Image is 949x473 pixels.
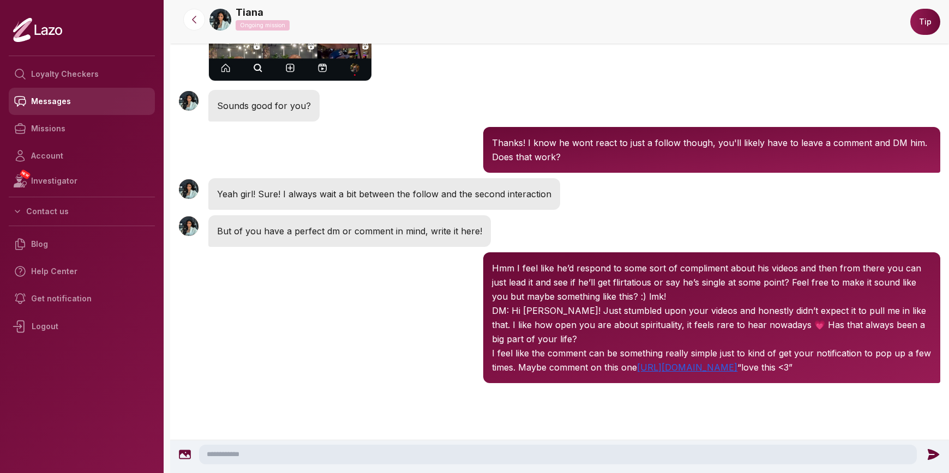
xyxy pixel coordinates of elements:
img: User avatar [179,91,199,111]
p: Yeah girl! Sure! I always wait a bit between the follow and the second interaction [217,187,551,201]
button: Contact us [9,202,155,221]
button: Tip [910,9,940,35]
p: Ongoing mission [236,20,290,31]
a: Get notification [9,285,155,312]
a: Account [9,142,155,169]
a: Missions [9,115,155,142]
img: User avatar [179,179,199,199]
a: Tiana [236,5,263,20]
a: Help Center [9,258,155,285]
img: User avatar [179,216,199,236]
span: NEW [19,169,31,180]
a: NEWInvestigator [9,169,155,192]
a: Messages [9,88,155,115]
p: Hmm I feel like he’d respond to some sort of compliment about his videos and then from there you ... [492,261,932,304]
div: Logout [9,312,155,341]
p: But of you have a perfect dm or comment in mind, write it here! [217,224,482,238]
p: Thanks! I know he wont react to just a follow though, you'll likely have to leave a comment and D... [492,136,932,164]
p: I feel like the comment can be something really simple just to kind of get your notification to p... [492,346,932,374]
a: Loyalty Checkers [9,60,155,88]
a: Blog [9,231,155,258]
img: 965c8d02-bbfb-4138-aebc-492468125be5 [209,9,231,31]
a: [URL][DOMAIN_NAME] [637,362,737,373]
p: Sounds good for you? [217,99,311,113]
p: DM: Hi [PERSON_NAME]! Just stumbled upon your videos and honestly didn’t expect it to pull me in ... [492,304,932,346]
